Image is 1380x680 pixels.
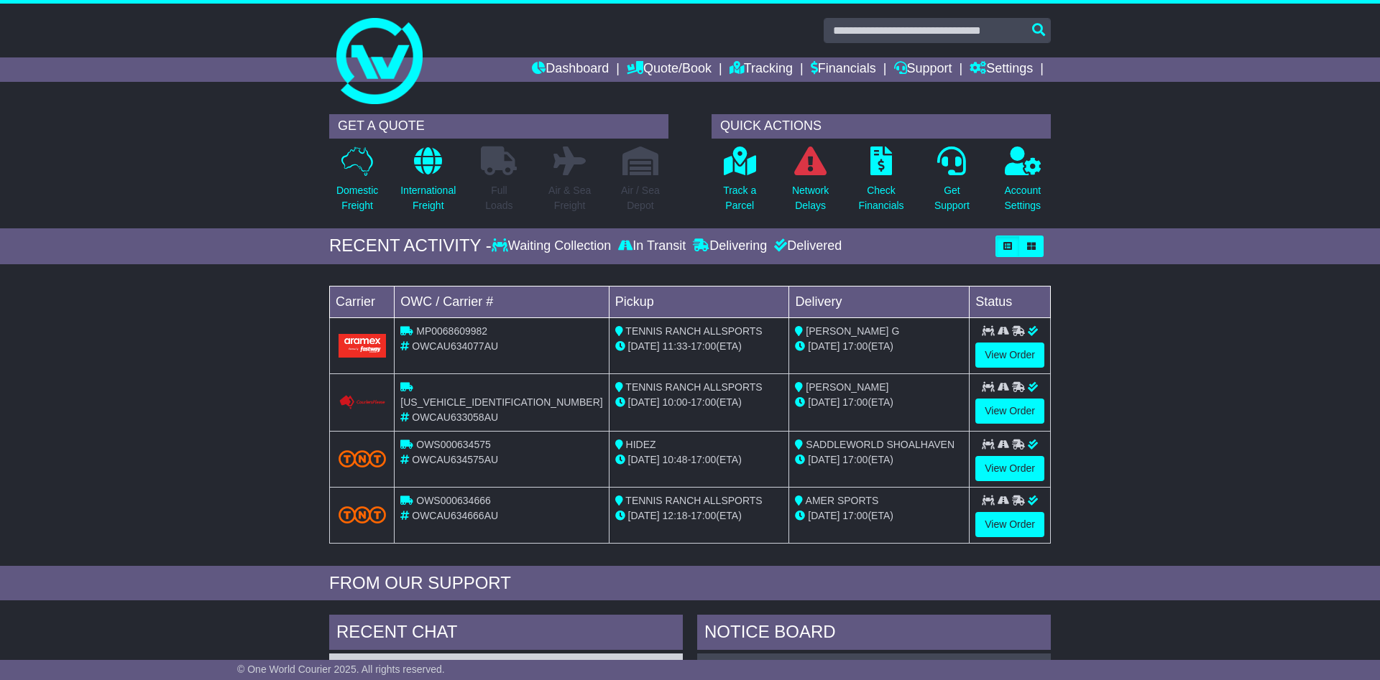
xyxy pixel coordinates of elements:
div: (ETA) [795,339,963,354]
span: TENNIS RANCH ALLSPORTS [625,381,762,393]
span: 17:00 [691,510,716,521]
a: Financials [811,57,876,82]
p: Get Support [934,183,970,213]
div: (ETA) [795,452,963,467]
td: Delivery [789,286,970,317]
span: [DATE] [808,340,839,352]
span: 17:00 [842,396,868,408]
div: - (ETA) [615,395,783,410]
span: OWS000634575 [416,439,491,450]
a: Track aParcel [722,146,757,221]
div: Delivering [689,238,770,254]
td: Carrier [330,286,395,317]
div: In Transit [615,238,689,254]
span: OWS000634666 [416,495,491,506]
img: TNT_Domestic.png [339,506,386,523]
span: AMER SPORTS [806,495,879,506]
span: OWCAU634575AU [412,454,498,465]
span: 12:18 [663,510,688,521]
a: CheckFinancials [858,146,905,221]
span: [PERSON_NAME] G [806,325,899,337]
span: [DATE] [628,396,660,408]
span: HIDEZ [626,439,656,450]
a: Quote/Book [627,57,712,82]
p: Air / Sea Depot [621,183,660,213]
span: 17:00 [842,510,868,521]
span: [DATE] [808,454,839,465]
a: Settings [970,57,1033,82]
p: Network Delays [792,183,829,213]
span: [DATE] [628,510,660,521]
div: RECENT CHAT [329,615,683,653]
div: RECENT ACTIVITY - [329,236,492,256]
span: [DATE] [628,454,660,465]
div: (ETA) [795,508,963,523]
span: [US_VEHICLE_IDENTIFICATION_NUMBER] [400,396,602,408]
td: Pickup [609,286,789,317]
div: GET A QUOTE [329,114,668,139]
a: View Order [975,343,1044,368]
span: TENNIS RANCH ALLSPORTS [625,325,762,337]
p: Full Loads [481,183,517,213]
div: (ETA) [795,395,963,410]
a: Support [894,57,952,82]
p: Account Settings [1005,183,1041,213]
div: - (ETA) [615,452,783,467]
p: International Freight [400,183,456,213]
span: 17:00 [691,396,716,408]
a: View Order [975,456,1044,481]
p: Domestic Freight [336,183,378,213]
a: AccountSettings [1004,146,1042,221]
span: SADDLEWORLD SHOALHAVEN [806,439,954,450]
span: [DATE] [808,510,839,521]
a: View Order [975,399,1044,424]
div: Waiting Collection [492,238,615,254]
div: NOTICE BOARD [697,615,1051,653]
span: 17:00 [842,454,868,465]
span: © One World Courier 2025. All rights reserved. [237,663,445,675]
div: - (ETA) [615,508,783,523]
span: OWCAU633058AU [412,411,498,423]
div: Delivered [770,238,842,254]
span: 17:00 [842,340,868,352]
td: OWC / Carrier # [395,286,609,317]
img: Aramex.png [339,334,386,358]
span: OWCAU634077AU [412,340,498,352]
div: - (ETA) [615,339,783,354]
span: TENNIS RANCH ALLSPORTS [625,495,762,506]
a: InternationalFreight [400,146,456,221]
span: OWCAU634666AU [412,510,498,521]
a: Dashboard [532,57,609,82]
a: NetworkDelays [791,146,829,221]
span: 10:48 [663,454,688,465]
a: View Order [975,512,1044,537]
span: 17:00 [691,340,716,352]
div: QUICK ACTIONS [712,114,1051,139]
p: Track a Parcel [723,183,756,213]
p: Air & Sea Freight [548,183,591,213]
span: [PERSON_NAME] [806,381,888,393]
p: Check Financials [859,183,904,213]
span: [DATE] [628,340,660,352]
a: GetSupport [934,146,970,221]
span: [DATE] [808,396,839,408]
a: DomesticFreight [336,146,379,221]
img: Couriers_Please.png [339,395,386,410]
span: 17:00 [691,454,716,465]
td: Status [970,286,1051,317]
a: Tracking [730,57,793,82]
img: TNT_Domestic.png [339,450,386,467]
span: 11:33 [663,340,688,352]
span: 10:00 [663,396,688,408]
span: MP0068609982 [416,325,487,337]
div: FROM OUR SUPPORT [329,573,1051,594]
